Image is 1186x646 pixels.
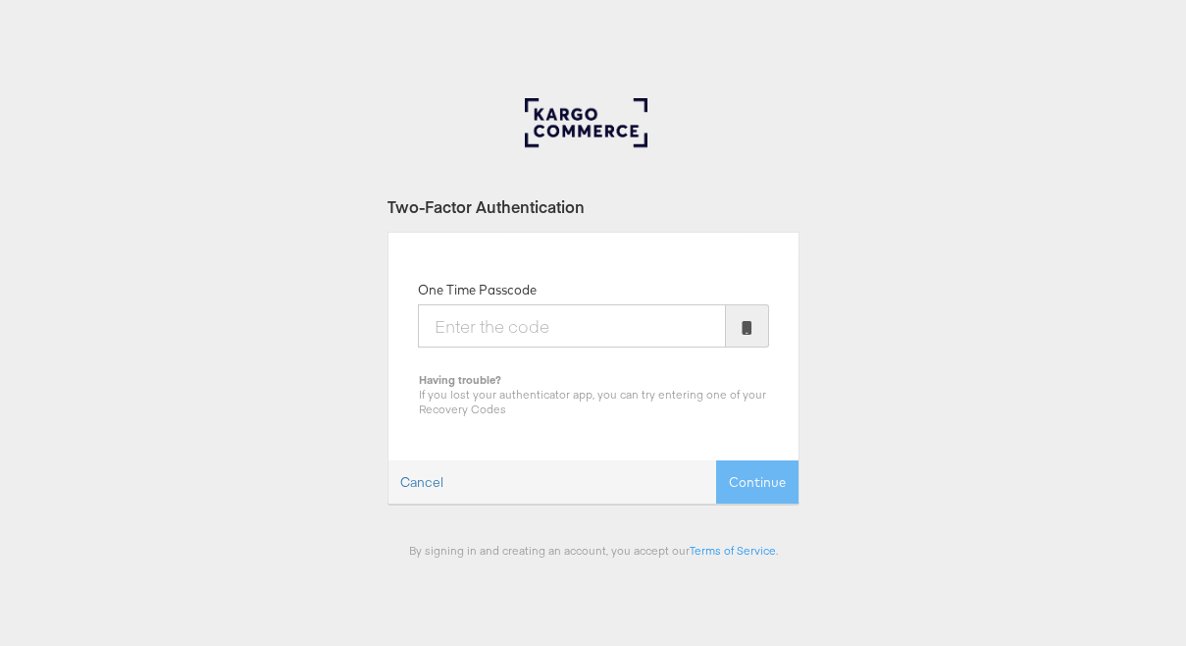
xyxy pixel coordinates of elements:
[419,387,766,416] span: If you lost your authenticator app, you can try entering one of your Recovery Codes
[387,195,799,218] div: Two-Factor Authentication
[690,543,776,558] a: Terms of Service
[387,543,799,558] div: By signing in and creating an account, you accept our .
[418,281,537,299] label: One Time Passcode
[419,372,501,387] b: Having trouble?
[388,461,455,504] a: Cancel
[418,304,726,348] input: Enter the code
